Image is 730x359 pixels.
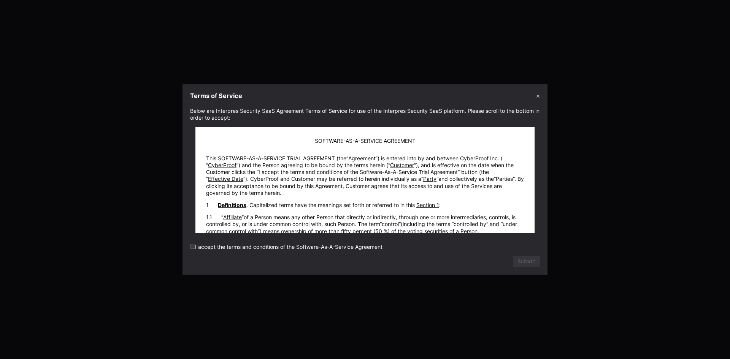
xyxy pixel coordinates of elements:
span: CyberProof [206,162,238,168]
input: I accept the terms and conditions of the Software-As-A-Service Agreement [190,244,195,249]
span: Effective Date [206,176,245,182]
h3: Terms of Service [190,92,242,100]
span: Customer [388,162,416,168]
span: Agreement [346,155,378,161]
span: Party [421,176,438,182]
div: Below are Interpres Security SaaS Agreement Terms of Service for use of the Interpres Security Sa... [190,108,540,121]
div: SOFTWARE-AS-A-SERVICE AGREEMENT [206,138,524,144]
button: Submit [513,256,540,267]
label: I accept the terms and conditions of the Software-As-A-Service Agreement [190,244,382,250]
span: Section 1 [416,202,439,208]
button: ✕ [536,92,540,100]
li: of a Person means any other Person that directly or indirectly, through one or more intermediarie... [206,214,524,235]
span: Definitions [218,202,246,208]
p: This SOFTWARE-AS-A-SERVICE TRIAL AGREEMENT (the ) is entered into by and between CyberProof Inc. ... [206,155,524,196]
span: Affiliate [221,214,244,220]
